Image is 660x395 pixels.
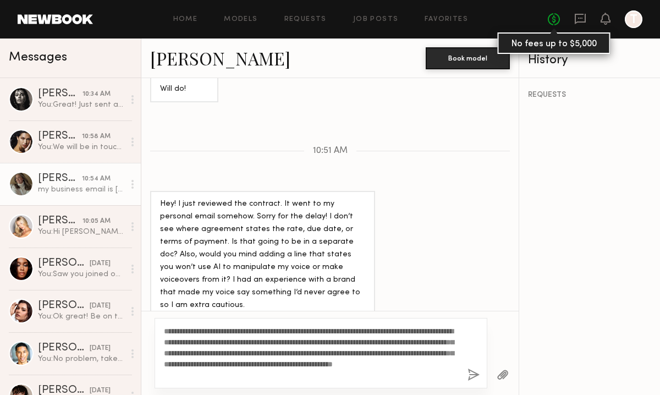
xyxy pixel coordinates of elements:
a: Requests [284,16,327,23]
div: [PERSON_NAME] [38,343,90,354]
div: [PERSON_NAME] [38,300,90,311]
div: REQUESTS [528,91,651,99]
a: Job Posts [353,16,399,23]
span: 10:51 AM [313,146,348,156]
div: You: Ok great! Be on the lookout for a contract and welcome email - will send either [DATE] or [D... [38,311,124,322]
a: Models [224,16,257,23]
button: Book model [426,47,510,69]
div: You: We will be in touch in the near future via Aspire with campaigns you can either accept or re... [38,142,124,152]
div: [DATE] [90,259,111,269]
div: [PERSON_NAME] [38,89,82,100]
div: [PERSON_NAME] [38,173,82,184]
div: History [528,54,651,67]
div: Will do! [160,83,208,96]
a: T [625,10,642,28]
a: Favorites [425,16,468,23]
div: 10:05 AM [82,216,111,227]
div: You: No problem, take care! [38,354,124,364]
div: 10:34 AM [82,89,111,100]
div: [DATE] [90,301,111,311]
div: 10:54 AM [82,174,111,184]
div: 10:58 AM [82,131,111,142]
a: No fees up to $5,000 [548,13,560,25]
span: Messages [9,51,67,64]
div: my business email is [EMAIL_ADDRESS][DOMAIN_NAME] [38,184,124,195]
div: You: Hi [PERSON_NAME] great question! To clarify, the $200 rate we offer includes perpetual usage... [38,227,124,237]
div: [PERSON_NAME] [38,258,90,269]
a: [PERSON_NAME] [150,46,290,70]
div: [PERSON_NAME] [38,216,82,227]
a: Home [173,16,198,23]
div: [DATE] [90,343,111,354]
div: You: Great! Just sent a contract [38,100,124,110]
div: Hey! I just reviewed the contract. It went to my personal email somehow. Sorry for the delay! I d... [160,198,365,312]
div: No fees up to $5,000 [498,32,610,54]
div: You: Saw you joined on Aspire, thanks [PERSON_NAME]! Be on the lookout for a contract and welcome... [38,269,124,279]
a: Book model [426,53,510,62]
div: [PERSON_NAME] [38,131,82,142]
